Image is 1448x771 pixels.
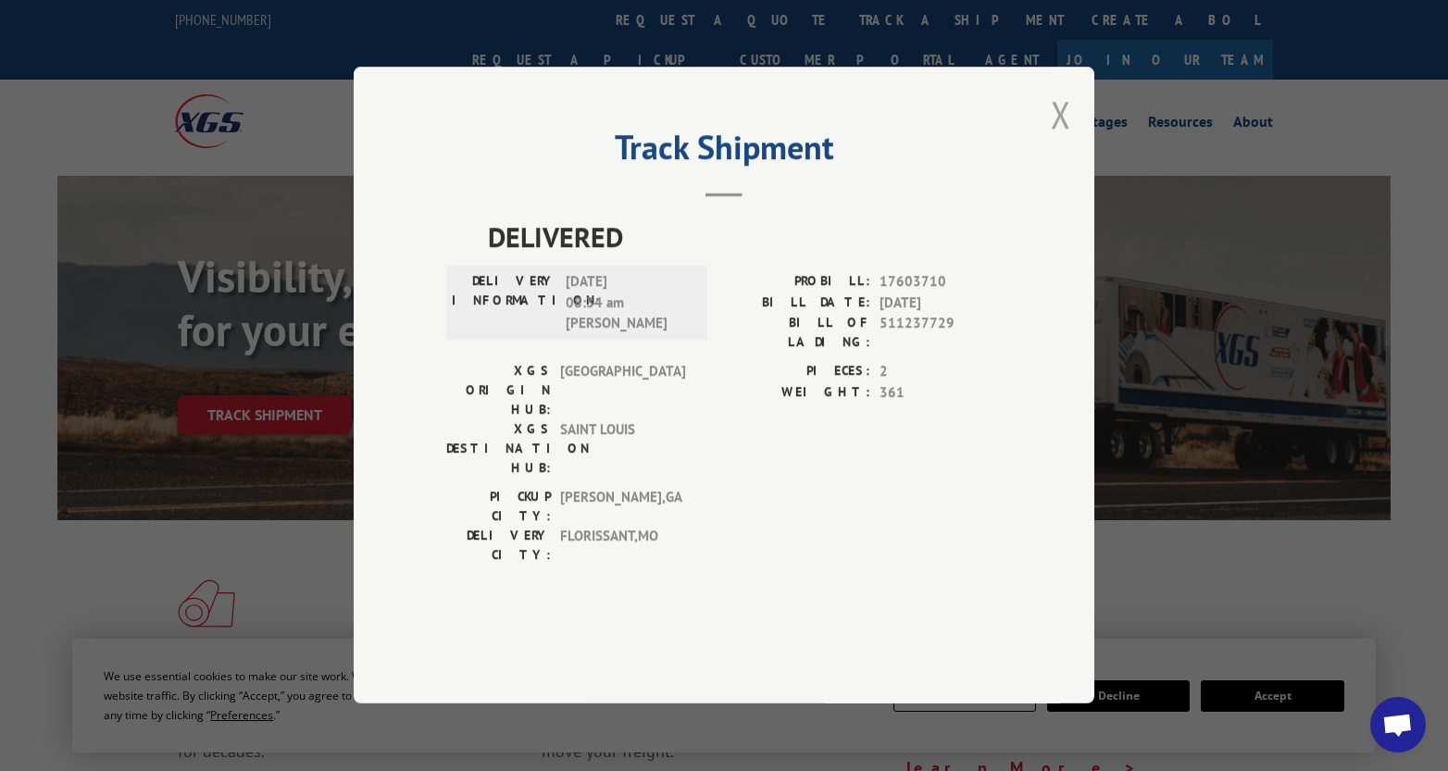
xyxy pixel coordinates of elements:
[880,292,1002,314] span: [DATE]
[724,314,870,353] label: BILL OF LADING:
[488,217,1002,258] span: DELIVERED
[446,362,551,420] label: XGS ORIGIN HUB:
[446,488,551,527] label: PICKUP CITY:
[724,272,870,293] label: PROBILL:
[566,272,691,335] span: [DATE] 08:34 am [PERSON_NAME]
[446,420,551,479] label: XGS DESTINATION HUB:
[560,362,685,420] span: [GEOGRAPHIC_DATA]
[880,272,1002,293] span: 17603710
[452,272,556,335] label: DELIVERY INFORMATION:
[880,314,1002,353] span: 511237729
[724,382,870,404] label: WEIGHT:
[560,527,685,566] span: FLORISSANT , MO
[724,362,870,383] label: PIECES:
[1051,90,1071,139] button: Close modal
[880,382,1002,404] span: 361
[446,134,1002,169] h2: Track Shipment
[560,420,685,479] span: SAINT LOUIS
[1370,697,1426,752] div: Open chat
[880,362,1002,383] span: 2
[560,488,685,527] span: [PERSON_NAME] , GA
[446,527,551,566] label: DELIVERY CITY:
[724,292,870,314] label: BILL DATE:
